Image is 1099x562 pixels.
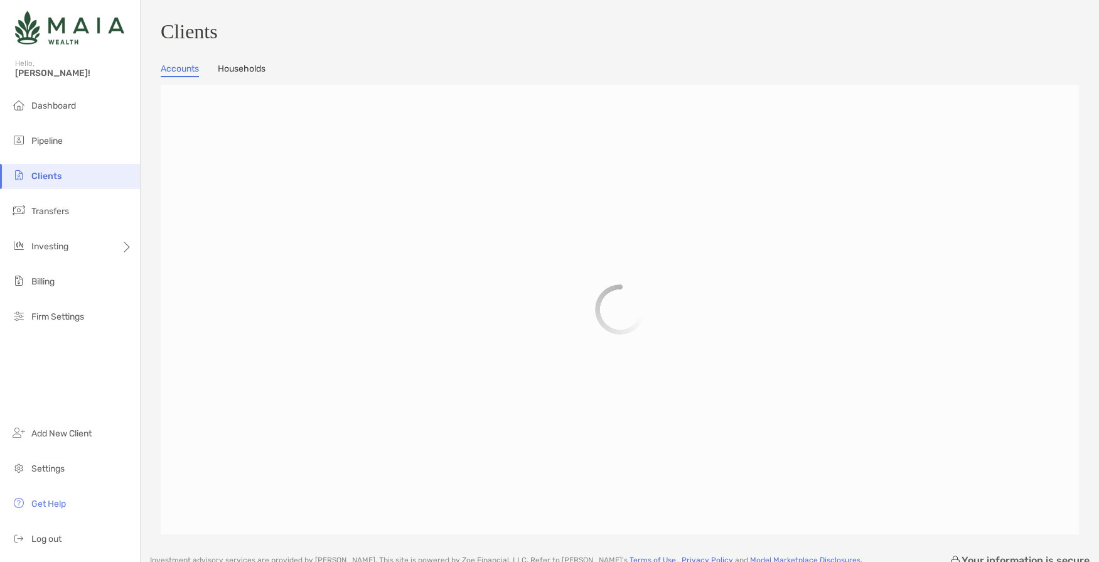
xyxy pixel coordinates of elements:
[31,463,65,474] span: Settings
[31,136,63,146] span: Pipeline
[11,460,26,475] img: settings icon
[31,206,69,217] span: Transfers
[15,5,124,50] img: Zoe Logo
[31,171,62,181] span: Clients
[31,100,76,111] span: Dashboard
[31,534,62,544] span: Log out
[11,425,26,440] img: add_new_client icon
[11,531,26,546] img: logout icon
[11,308,26,323] img: firm-settings icon
[11,273,26,288] img: billing icon
[31,428,92,439] span: Add New Client
[15,68,132,78] span: [PERSON_NAME]!
[31,276,55,287] span: Billing
[31,499,66,509] span: Get Help
[11,238,26,253] img: investing icon
[11,168,26,183] img: clients icon
[11,132,26,148] img: pipeline icon
[161,63,199,77] a: Accounts
[31,241,68,252] span: Investing
[11,495,26,511] img: get-help icon
[11,203,26,218] img: transfers icon
[161,20,1079,43] h3: Clients
[11,97,26,112] img: dashboard icon
[218,63,265,77] a: Households
[31,311,84,322] span: Firm Settings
